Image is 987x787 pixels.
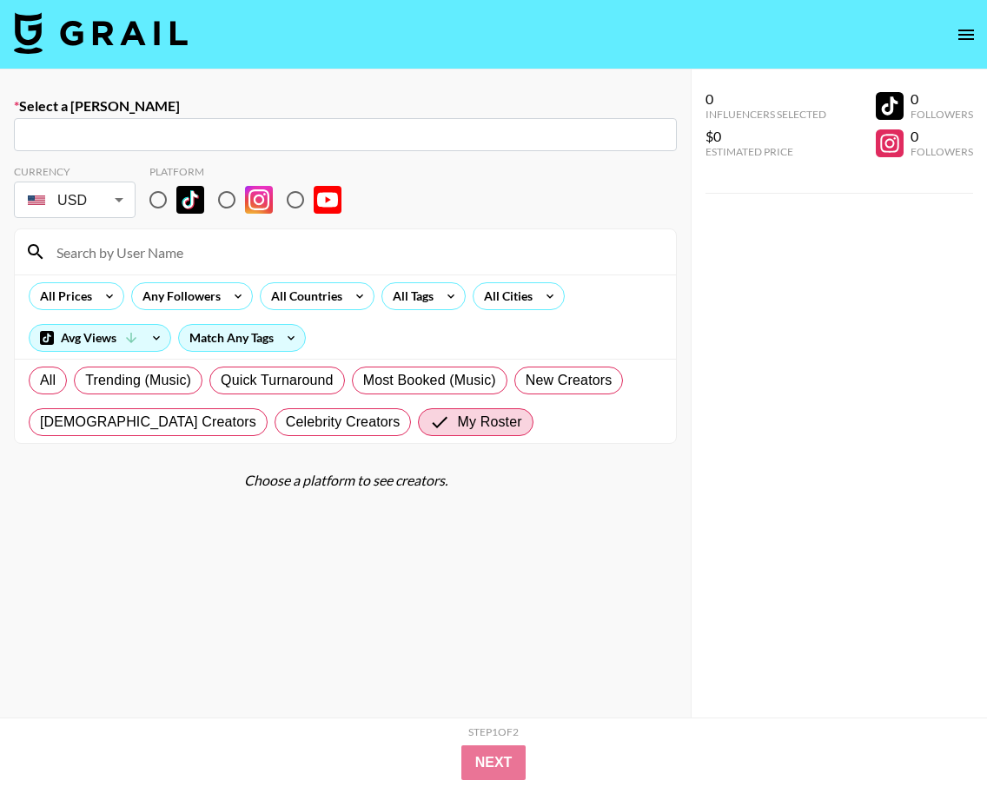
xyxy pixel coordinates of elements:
div: Choose a platform to see creators. [14,472,677,489]
div: Avg Views [30,325,170,351]
div: 0 [705,90,826,108]
div: 0 [911,128,973,145]
div: 0 [911,90,973,108]
button: open drawer [949,17,984,52]
span: All [40,370,56,391]
div: All Cities [474,283,536,309]
div: Platform [149,165,355,178]
img: YouTube [314,186,341,214]
img: TikTok [176,186,204,214]
div: Followers [911,108,973,121]
div: USD [17,185,132,215]
button: Next [461,745,527,780]
div: Followers [911,145,973,158]
div: All Prices [30,283,96,309]
span: [DEMOGRAPHIC_DATA] Creators [40,412,256,433]
div: Match Any Tags [179,325,305,351]
div: Any Followers [132,283,224,309]
div: Currency [14,165,136,178]
span: Quick Turnaround [221,370,334,391]
span: Most Booked (Music) [363,370,496,391]
div: Step 1 of 2 [468,725,519,738]
div: $0 [705,128,826,145]
img: Instagram [245,186,273,214]
span: Trending (Music) [85,370,191,391]
label: Select a [PERSON_NAME] [14,97,677,115]
div: Influencers Selected [705,108,826,121]
div: All Countries [261,283,346,309]
div: All Tags [382,283,437,309]
span: My Roster [457,412,521,433]
input: Search by User Name [46,238,666,266]
div: Estimated Price [705,145,826,158]
span: New Creators [526,370,613,391]
span: Celebrity Creators [286,412,401,433]
img: Grail Talent [14,12,188,54]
